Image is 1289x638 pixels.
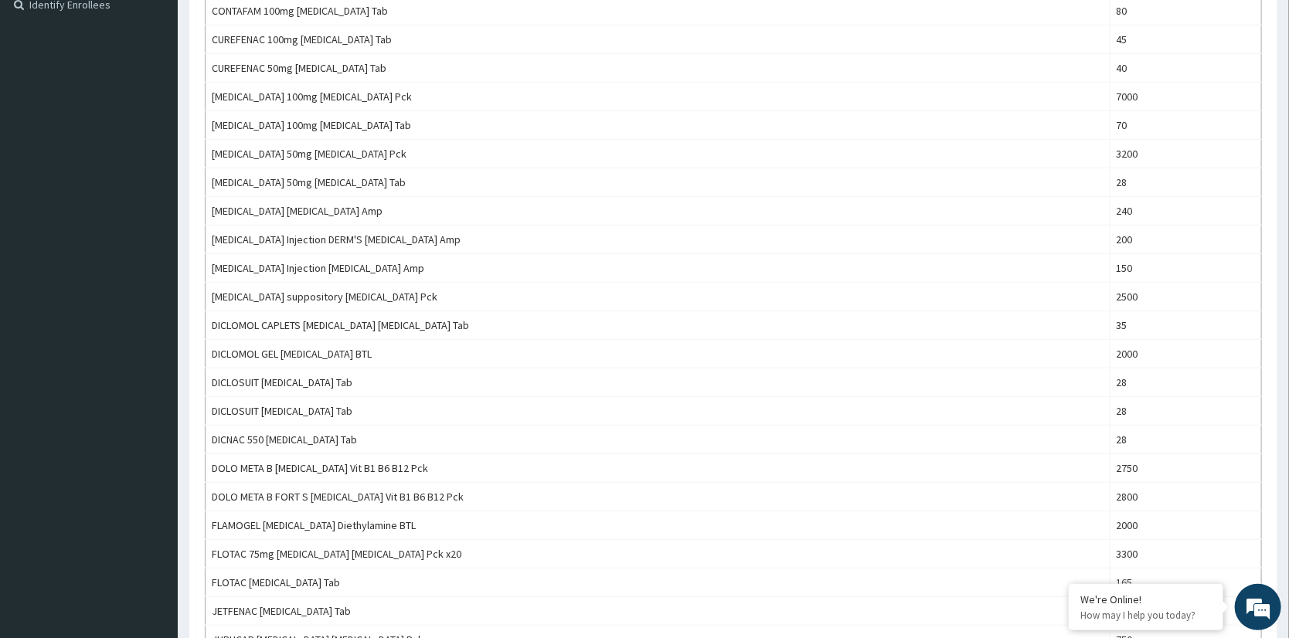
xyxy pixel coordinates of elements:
td: DOLO META B [MEDICAL_DATA] Vit B1 B6 B12 Pck [206,454,1110,483]
td: 40 [1110,54,1261,83]
td: 2800 [1110,483,1261,511]
td: 3200 [1110,140,1261,168]
td: 2750 [1110,454,1261,483]
td: 28 [1110,168,1261,197]
div: Minimize live chat window [253,8,291,45]
td: DICLOMOL CAPLETS [MEDICAL_DATA] [MEDICAL_DATA] Tab [206,311,1110,340]
td: 35 [1110,311,1261,340]
td: DICLOSUIT [MEDICAL_DATA] Tab [206,397,1110,426]
td: JETFENAC [MEDICAL_DATA] Tab [206,597,1110,626]
td: 28 [1110,397,1261,426]
td: [MEDICAL_DATA] 100mg [MEDICAL_DATA] Tab [206,111,1110,140]
div: We're Online! [1080,592,1212,606]
td: [MEDICAL_DATA] Injection DERM'S [MEDICAL_DATA] Amp [206,226,1110,254]
span: We're online! [90,195,213,351]
td: [MEDICAL_DATA] 100mg [MEDICAL_DATA] Pck [206,83,1110,111]
td: 2500 [1110,283,1261,311]
img: d_794563401_company_1708531726252_794563401 [29,77,63,116]
td: CUREFENAC 100mg [MEDICAL_DATA] Tab [206,25,1110,54]
td: 28 [1110,426,1261,454]
td: 70 [1110,111,1261,140]
td: DOLO META B FORT S [MEDICAL_DATA] Vit B1 B6 B12 Pck [206,483,1110,511]
td: 2000 [1110,340,1261,368]
td: 28 [1110,368,1261,397]
td: [MEDICAL_DATA] Injection [MEDICAL_DATA] Amp [206,254,1110,283]
td: 45 [1110,25,1261,54]
td: FLAMOGEL [MEDICAL_DATA] Diethylamine BTL [206,511,1110,540]
td: FLOTAC 75mg [MEDICAL_DATA] [MEDICAL_DATA] Pck x20 [206,540,1110,568]
td: 150 [1110,254,1261,283]
td: [MEDICAL_DATA] suppository [MEDICAL_DATA] Pck [206,283,1110,311]
td: DICLOSUIT [MEDICAL_DATA] Tab [206,368,1110,397]
td: [MEDICAL_DATA] [MEDICAL_DATA] Amp [206,197,1110,226]
div: Chat with us now [80,87,260,107]
td: 200 [1110,226,1261,254]
p: How may I help you today? [1080,609,1212,622]
textarea: Type your message and hit 'Enter' [8,422,294,476]
td: DICNAC 550 [MEDICAL_DATA] Tab [206,426,1110,454]
td: 165 [1110,568,1261,597]
td: 240 [1110,197,1261,226]
td: 3300 [1110,540,1261,568]
td: DICLOMOL GEL [MEDICAL_DATA] BTL [206,340,1110,368]
td: 2000 [1110,511,1261,540]
td: [MEDICAL_DATA] 50mg [MEDICAL_DATA] Tab [206,168,1110,197]
td: FLOTAC [MEDICAL_DATA] Tab [206,568,1110,597]
td: [MEDICAL_DATA] 50mg [MEDICAL_DATA] Pck [206,140,1110,168]
td: CUREFENAC 50mg [MEDICAL_DATA] Tab [206,54,1110,83]
td: 7000 [1110,83,1261,111]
